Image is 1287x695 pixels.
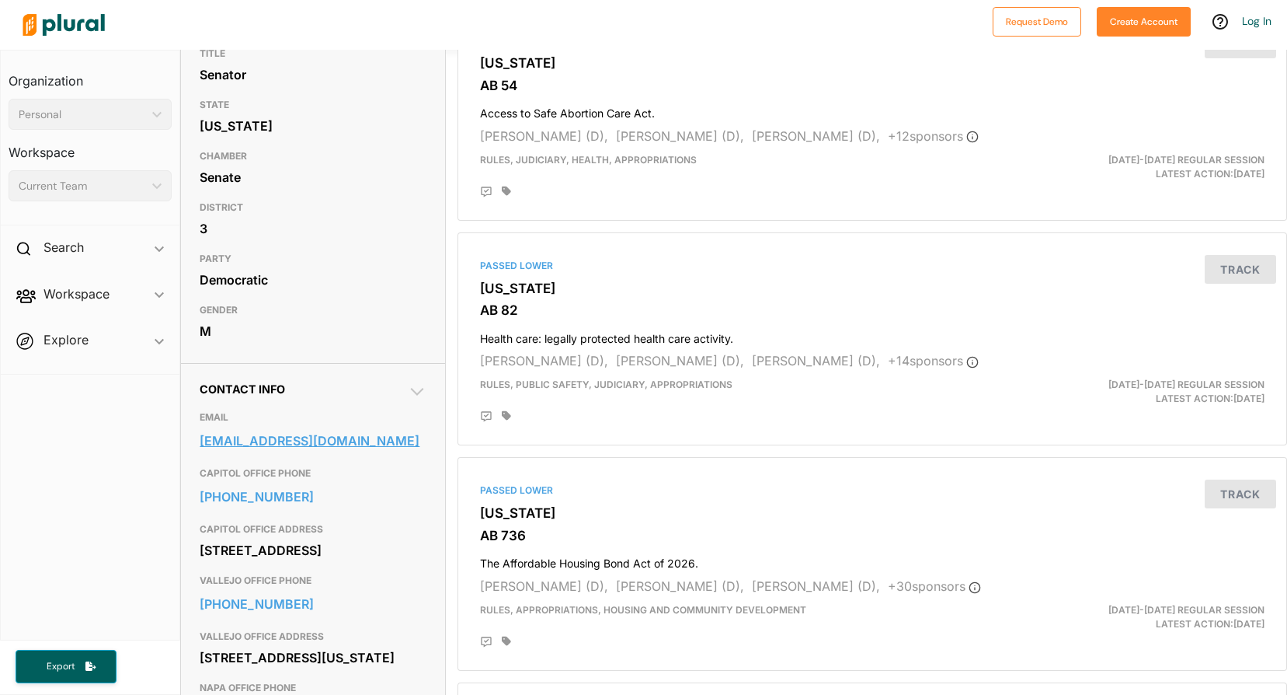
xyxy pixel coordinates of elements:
[502,186,511,197] div: Add tags
[616,353,744,368] span: [PERSON_NAME] (D),
[480,281,1264,296] h3: [US_STATE]
[480,353,608,368] span: [PERSON_NAME] (D),
[480,578,608,594] span: [PERSON_NAME] (D),
[9,130,172,164] h3: Workspace
[200,114,426,138] div: [US_STATE]
[480,550,1264,571] h4: The Affordable Housing Bond Act of 2026.
[480,128,608,144] span: [PERSON_NAME] (D),
[752,578,880,594] span: [PERSON_NAME] (D),
[200,96,426,114] h3: STATE
[1108,154,1264,166] span: [DATE]-[DATE] Regular Session
[480,410,492,423] div: Add Position Statement
[200,571,426,590] h3: VALLEJO OFFICE PHONE
[200,429,426,452] a: [EMAIL_ADDRESS][DOMAIN_NAME]
[1205,480,1276,508] button: Track
[1108,604,1264,616] span: [DATE]-[DATE] Regular Session
[480,78,1264,93] h3: AB 54
[19,178,146,194] div: Current Team
[752,128,880,144] span: [PERSON_NAME] (D),
[200,44,426,63] h3: TITLE
[480,100,1264,120] h4: Access to Safe Abortion Care Act.
[480,484,1264,498] div: Passed Lower
[1205,255,1276,284] button: Track
[200,320,426,343] div: M
[993,7,1081,37] button: Request Demo
[200,217,426,240] div: 3
[200,250,426,268] h3: PARTY
[200,408,426,427] h3: EMAIL
[36,660,85,673] span: Export
[480,55,1264,71] h3: [US_STATE]
[1242,14,1271,28] a: Log In
[480,528,1264,543] h3: AB 736
[43,239,84,256] h2: Search
[200,627,426,646] h3: VALLEJO OFFICE ADDRESS
[200,301,426,320] h3: GENDER
[200,268,426,292] div: Democratic
[480,325,1264,346] h4: Health care: legally protected health care activity.
[200,464,426,483] h3: CAPITOL OFFICE PHONE
[616,128,744,144] span: [PERSON_NAME] (D),
[1108,379,1264,390] span: [DATE]-[DATE] Regular Session
[200,520,426,539] h3: CAPITOL OFFICE ADDRESS
[480,379,732,390] span: Rules, Public Safety, Judiciary, Appropriations
[200,63,426,86] div: Senator
[752,353,880,368] span: [PERSON_NAME] (D),
[502,636,511,647] div: Add tags
[200,539,426,562] div: [STREET_ADDRESS]
[616,578,744,594] span: [PERSON_NAME] (D),
[480,636,492,648] div: Add Position Statement
[200,382,285,396] span: Contact Info
[888,128,979,144] span: + 12 sponsor s
[1007,603,1276,631] div: Latest Action: [DATE]
[9,58,172,93] h3: Organization
[19,107,146,123] div: Personal
[200,166,426,189] div: Senate
[480,186,492,198] div: Add Position Statement
[200,147,426,166] h3: CHAMBER
[480,154,697,166] span: Rules, Judiciary, Health, Appropriations
[888,578,981,594] span: + 30 sponsor s
[200,646,426,669] div: [STREET_ADDRESS][US_STATE]
[480,259,1264,273] div: Passed Lower
[502,410,511,421] div: Add tags
[1007,378,1276,406] div: Latest Action: [DATE]
[888,353,979,368] span: + 14 sponsor s
[480,505,1264,521] h3: [US_STATE]
[480,302,1264,318] h3: AB 82
[993,12,1081,29] a: Request Demo
[200,592,426,616] a: [PHONE_NUMBER]
[200,485,426,508] a: [PHONE_NUMBER]
[200,198,426,217] h3: DISTRICT
[1007,153,1276,181] div: Latest Action: [DATE]
[16,650,117,683] button: Export
[1097,7,1191,37] button: Create Account
[1097,12,1191,29] a: Create Account
[480,604,806,616] span: Rules, Appropriations, Housing and Community Development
